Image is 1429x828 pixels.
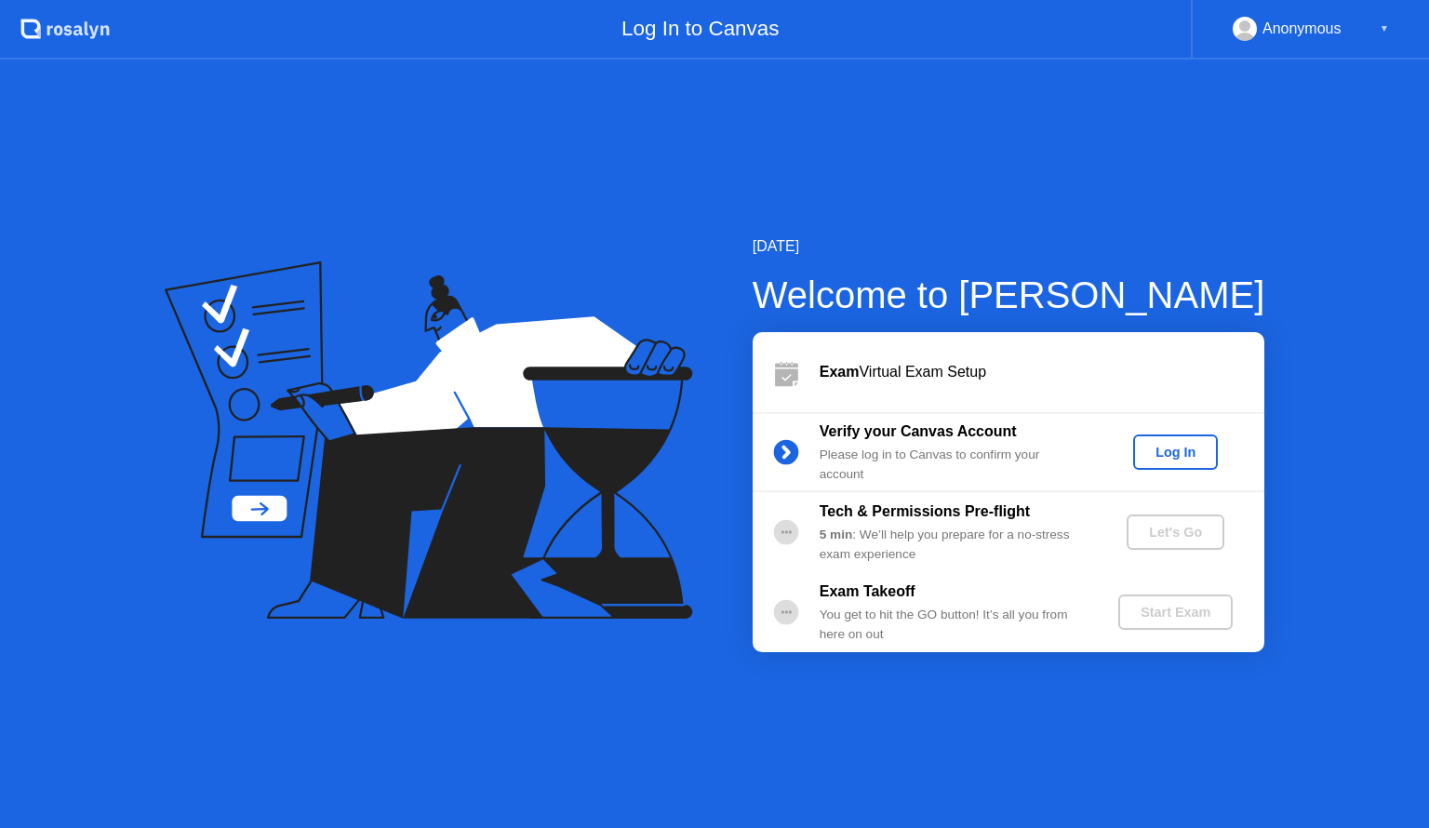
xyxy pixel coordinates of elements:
b: Exam Takeoff [820,583,915,599]
div: Please log in to Canvas to confirm your account [820,446,1088,484]
div: Virtual Exam Setup [820,361,1264,383]
div: Log In [1141,445,1210,460]
div: Let's Go [1134,525,1217,540]
div: Start Exam [1126,605,1225,620]
button: Let's Go [1127,514,1224,550]
b: Verify your Canvas Account [820,423,1017,439]
b: 5 min [820,528,853,541]
button: Log In [1133,434,1218,470]
b: Tech & Permissions Pre-flight [820,503,1030,519]
div: ▼ [1380,17,1389,41]
div: : We’ll help you prepare for a no-stress exam experience [820,526,1088,564]
div: You get to hit the GO button! It’s all you from here on out [820,606,1088,644]
div: Anonymous [1262,17,1342,41]
button: Start Exam [1118,594,1233,630]
div: Welcome to [PERSON_NAME] [753,267,1265,323]
div: [DATE] [753,235,1265,258]
b: Exam [820,364,860,380]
